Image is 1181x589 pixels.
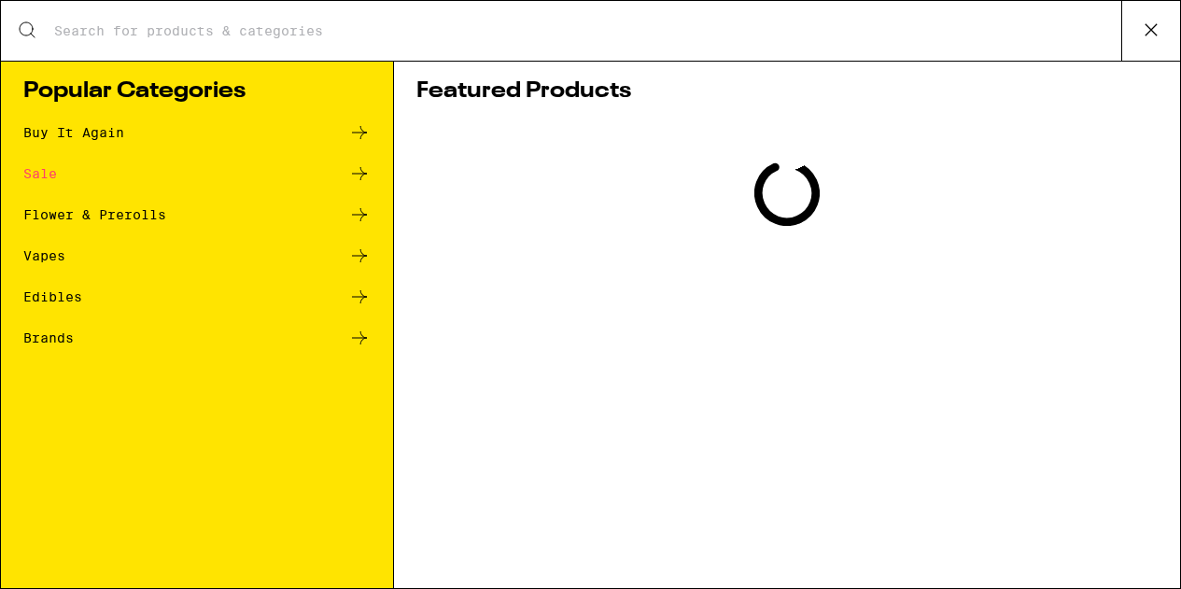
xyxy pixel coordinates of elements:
h1: Featured Products [416,80,1158,103]
div: Sale [23,167,57,180]
div: Vapes [23,249,65,262]
div: Edibles [23,290,82,303]
input: Search for products & categories [53,22,1121,39]
a: Sale [23,162,371,185]
a: Buy It Again [23,121,371,144]
h1: Popular Categories [23,80,371,103]
div: Buy It Again [23,126,124,139]
a: Brands [23,327,371,349]
a: Flower & Prerolls [23,203,371,226]
div: Flower & Prerolls [23,208,166,221]
div: Brands [23,331,74,344]
a: Edibles [23,286,371,308]
a: Vapes [23,245,371,267]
